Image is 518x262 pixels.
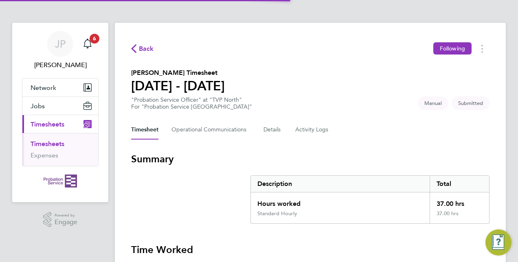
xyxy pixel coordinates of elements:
[22,31,99,70] a: JP[PERSON_NAME]
[22,97,98,115] button: Jobs
[55,212,77,219] span: Powered by
[22,79,98,96] button: Network
[131,103,252,110] div: For "Probation Service [GEOGRAPHIC_DATA]"
[44,175,77,188] img: probationservice-logo-retina.png
[440,45,465,52] span: Following
[131,68,225,78] h2: [PERSON_NAME] Timesheet
[55,219,77,226] span: Engage
[257,210,297,217] div: Standard Hourly
[55,39,66,49] span: JP
[131,153,489,166] h3: Summary
[22,115,98,133] button: Timesheets
[90,34,99,44] span: 6
[22,175,99,188] a: Go to home page
[251,192,430,210] div: Hours worked
[131,243,489,256] h3: Time Worked
[131,120,158,140] button: Timesheet
[263,120,282,140] button: Details
[131,96,252,110] div: "Probation Service Officer" at "TVP North"
[31,102,45,110] span: Jobs
[418,96,448,110] span: This timesheet was manually created.
[79,31,96,57] a: 6
[430,192,489,210] div: 37.00 hrs
[22,133,98,166] div: Timesheets
[295,120,329,140] button: Activity Logs
[485,229,511,255] button: Engage Resource Center
[475,42,489,55] button: Timesheets Menu
[433,42,472,55] button: Following
[430,210,489,223] div: 37.00 hrs
[139,44,154,54] span: Back
[31,84,56,92] span: Network
[22,60,99,70] span: Julia Powers
[251,176,430,192] div: Description
[250,175,489,224] div: Summary
[452,96,489,110] span: This timesheet is Submitted.
[171,120,250,140] button: Operational Communications
[43,212,78,227] a: Powered byEngage
[31,151,58,159] a: Expenses
[131,44,154,54] button: Back
[31,120,64,128] span: Timesheets
[12,23,108,202] nav: Main navigation
[430,176,489,192] div: Total
[131,78,225,94] h1: [DATE] - [DATE]
[31,140,64,148] a: Timesheets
